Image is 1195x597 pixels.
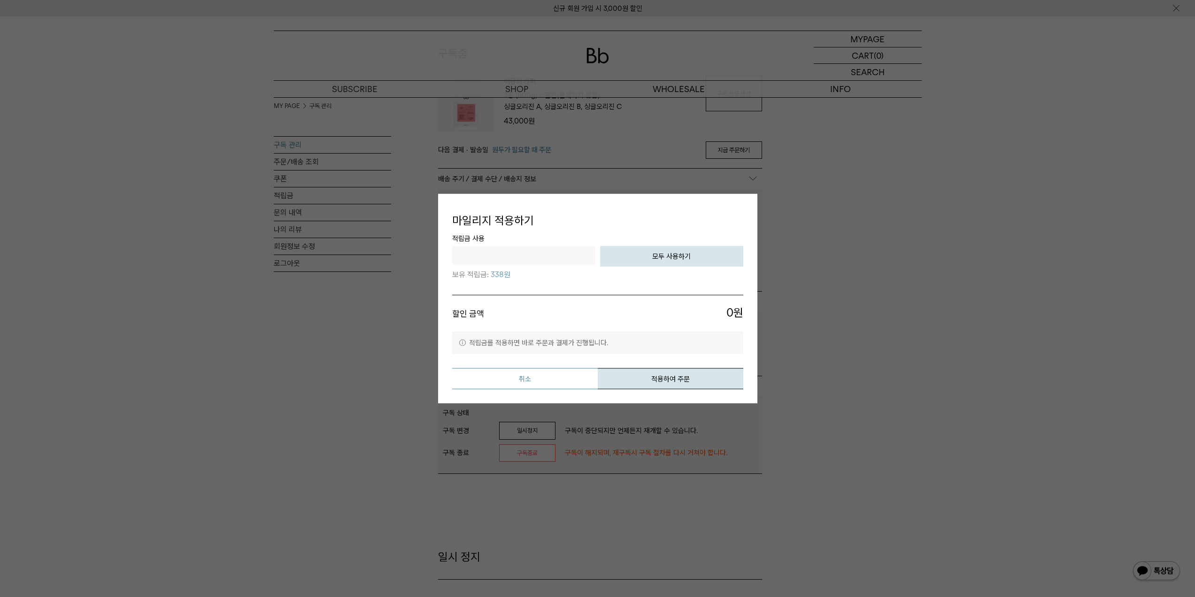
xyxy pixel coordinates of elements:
[452,269,489,281] span: 보유 적립금:
[600,246,743,267] button: 모두 사용하기
[598,304,743,322] span: 원
[491,269,510,281] span: 338원
[452,308,484,318] strong: 할인 금액
[726,304,733,320] span: 0
[452,332,743,354] p: 적립금를 적용하면 바로 주문과 결제가 진행됩니다.
[452,368,598,389] button: 취소
[452,233,743,246] span: 적립금 사용
[452,208,743,233] h4: 마일리지 적용하기
[598,368,743,389] button: 적용하여 주문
